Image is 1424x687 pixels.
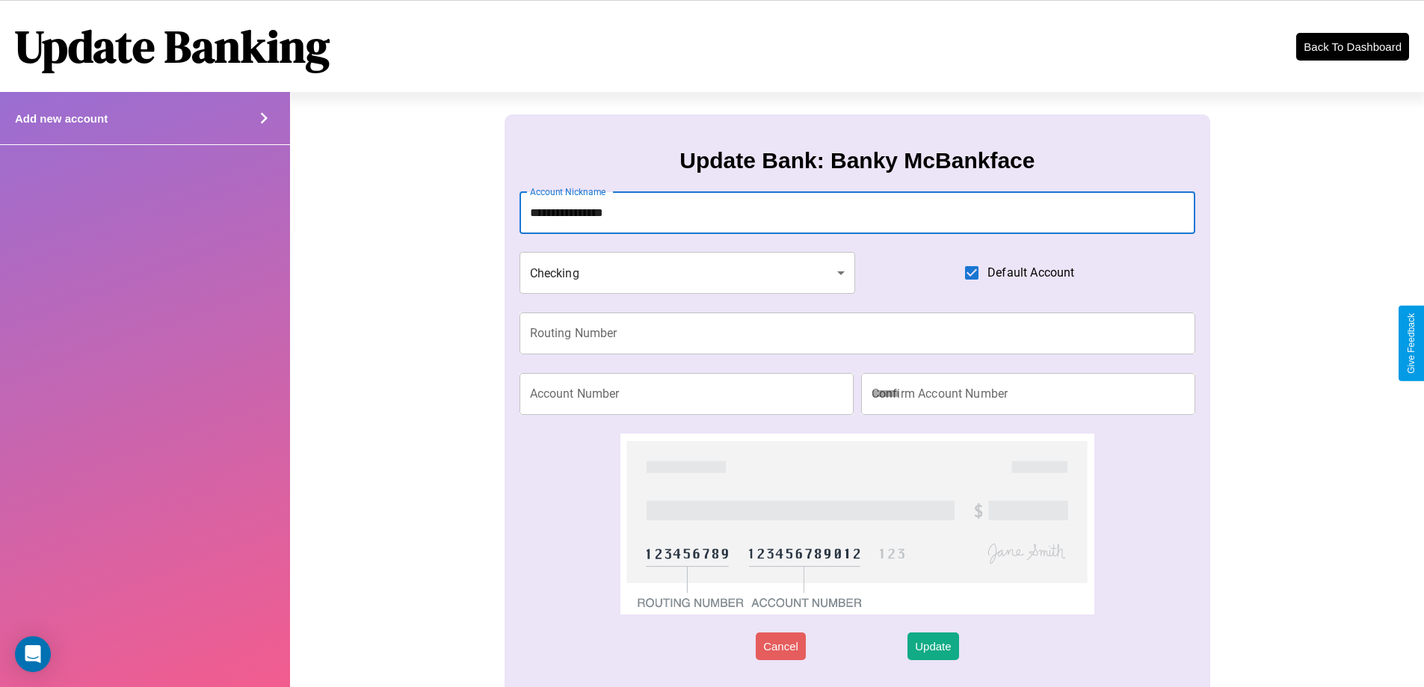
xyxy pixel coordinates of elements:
div: Open Intercom Messenger [15,636,51,672]
div: Give Feedback [1406,313,1417,374]
h4: Add new account [15,112,108,125]
button: Back To Dashboard [1296,33,1409,61]
span: Default Account [987,264,1074,282]
h3: Update Bank: Banky McBankface [679,148,1035,173]
img: check [620,434,1094,614]
h1: Update Banking [15,16,330,77]
label: Account Nickname [530,185,606,198]
button: Cancel [756,632,806,660]
div: Checking [520,252,856,294]
button: Update [907,632,958,660]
